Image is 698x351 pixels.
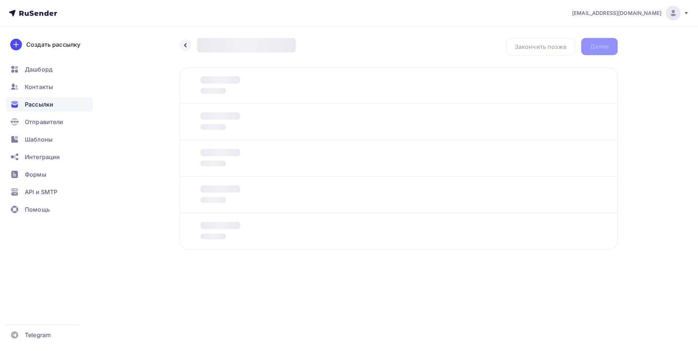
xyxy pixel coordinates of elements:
a: [EMAIL_ADDRESS][DOMAIN_NAME] [572,6,689,20]
span: Рассылки [25,100,53,109]
a: Дашборд [6,62,93,77]
span: API и SMTP [25,188,57,196]
a: Отправители [6,115,93,129]
span: [EMAIL_ADDRESS][DOMAIN_NAME] [572,9,661,17]
span: Интеграции [25,153,60,161]
span: Telegram [25,331,51,339]
span: Помощь [25,205,50,214]
span: Дашборд [25,65,53,74]
a: Шаблоны [6,132,93,147]
a: Рассылки [6,97,93,112]
a: Формы [6,167,93,182]
span: Контакты [25,82,53,91]
span: Отправители [25,117,64,126]
div: Создать рассылку [26,40,80,49]
span: Формы [25,170,46,179]
span: Шаблоны [25,135,53,144]
a: Контакты [6,80,93,94]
